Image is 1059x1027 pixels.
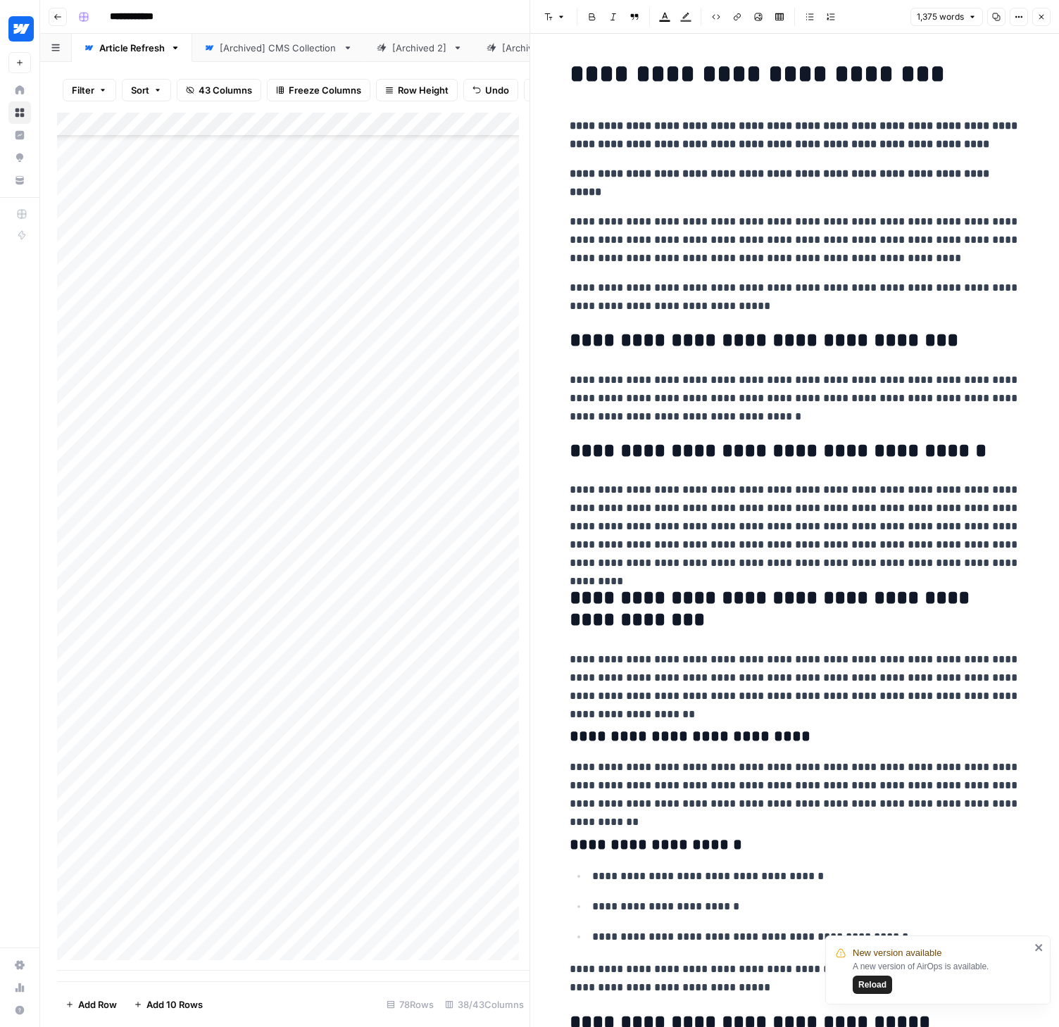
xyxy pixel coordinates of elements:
[125,993,211,1016] button: Add 10 Rows
[376,79,458,101] button: Row Height
[177,79,261,101] button: 43 Columns
[381,993,439,1016] div: 78 Rows
[853,946,941,960] span: New version available
[122,79,171,101] button: Sort
[392,41,447,55] div: [Archived 2]
[63,79,116,101] button: Filter
[289,83,361,97] span: Freeze Columns
[365,34,475,62] a: [Archived 2]
[8,124,31,146] a: Insights
[8,169,31,191] a: Your Data
[858,978,886,991] span: Reload
[8,146,31,169] a: Opportunities
[146,997,203,1012] span: Add 10 Rows
[72,34,192,62] a: Article Refresh
[485,83,509,97] span: Undo
[78,997,117,1012] span: Add Row
[1034,942,1044,953] button: close
[267,79,370,101] button: Freeze Columns
[72,83,94,97] span: Filter
[853,976,892,994] button: Reload
[57,993,125,1016] button: Add Row
[8,79,31,101] a: Home
[199,83,252,97] span: 43 Columns
[463,79,518,101] button: Undo
[192,34,365,62] a: [Archived] CMS Collection
[8,16,34,42] img: Webflow Logo
[8,101,31,124] a: Browse
[853,960,1030,994] div: A new version of AirOps is available.
[439,993,529,1016] div: 38/43 Columns
[475,34,577,62] a: [Archived]
[131,83,149,97] span: Sort
[8,11,31,46] button: Workspace: Webflow
[8,999,31,1021] button: Help + Support
[910,8,983,26] button: 1,375 words
[398,83,449,97] span: Row Height
[502,41,549,55] div: [Archived]
[8,976,31,999] a: Usage
[99,41,165,55] div: Article Refresh
[8,954,31,976] a: Settings
[917,11,964,23] span: 1,375 words
[220,41,337,55] div: [Archived] CMS Collection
